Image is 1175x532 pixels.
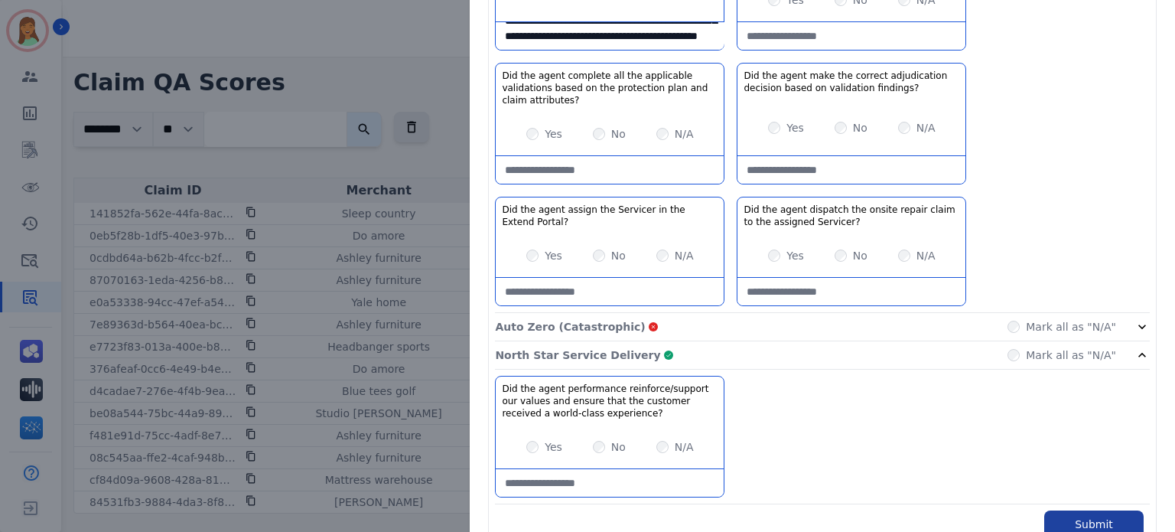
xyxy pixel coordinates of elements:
[502,204,718,228] h3: Did the agent assign the Servicer in the Extend Portal?
[545,248,562,263] label: Yes
[675,126,694,142] label: N/A
[744,204,959,228] h3: Did the agent dispatch the onsite repair claim to the assigned Servicer?
[786,248,804,263] label: Yes
[916,120,936,135] label: N/A
[611,126,626,142] label: No
[611,248,626,263] label: No
[1026,348,1116,363] label: Mark all as "N/A"
[675,248,694,263] label: N/A
[495,348,660,363] p: North Star Service Delivery
[611,439,626,455] label: No
[916,248,936,263] label: N/A
[545,439,562,455] label: Yes
[502,383,718,419] h3: Did the agent performance reinforce/support our values and ensure that the customer received a wo...
[675,439,694,455] label: N/A
[853,248,867,263] label: No
[853,120,867,135] label: No
[1026,319,1116,335] label: Mark all as "N/A"
[744,70,959,94] h3: Did the agent make the correct adjudication decision based on validation findings?
[502,70,718,106] h3: Did the agent complete all the applicable validations based on the protection plan and claim attr...
[786,120,804,135] label: Yes
[545,126,562,142] label: Yes
[495,319,645,335] p: Auto Zero (Catastrophic)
